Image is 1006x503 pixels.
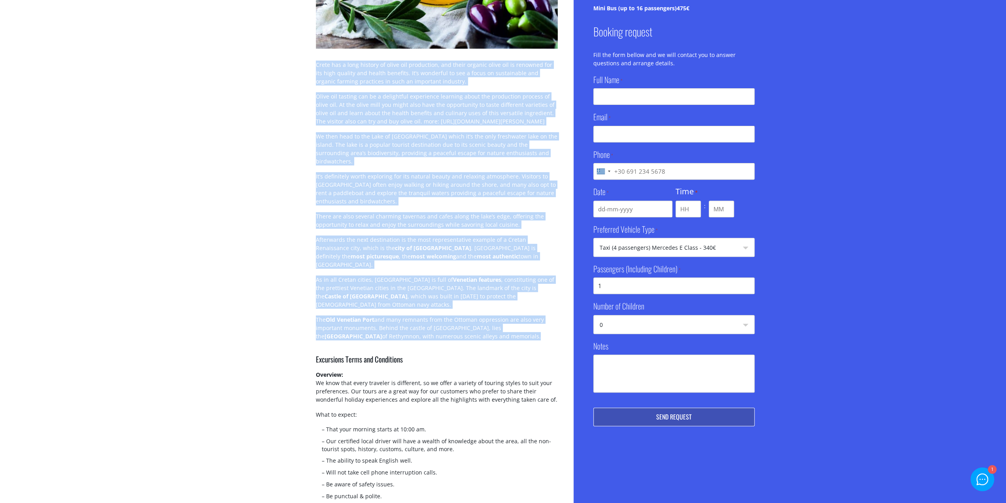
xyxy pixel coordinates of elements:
strong: Old Venetian Port [326,316,374,323]
label: Notes [593,340,608,351]
span: Taxi (4 passengers) Mercedes E Class - 340€ [594,238,754,257]
label: Preferred Vehicle Type [593,224,658,235]
li: – Our certified local driver will have a wealth of knowledge about the area, all the non-tourist ... [316,437,558,457]
p: Afterwards the next destination is the most representative example of a Cretan Renaissance city, ... [316,235,558,275]
input: Send Request [593,408,755,426]
strong: most authentic [477,252,519,260]
span: 475€ [677,4,689,12]
strong: city of [GEOGRAPHIC_DATA] [395,244,471,252]
div: Mini Bus (up to 16 passengers) [593,2,755,14]
p: As in all Cretan cities, [GEOGRAPHIC_DATA] is full of , constituting one of the prettiest Venetia... [316,275,558,315]
p: It’s definitely worth exploring for its natural beauty and relaxing atmosphere. Visitors to [GEOG... [316,172,558,212]
p: There are also several charming tavernas and cafes along the lake’s edge, offering the opportunit... [316,212,558,235]
label: Date [593,186,609,197]
div: Selected country [594,163,613,179]
strong: most picturesque [351,252,399,260]
p: Olive oil tasting can be a delightful experience learning about the production process of olive o... [316,92,558,132]
legend: Time [676,186,698,197]
label: Passengers (Including Children) [593,263,681,274]
p: Fill the form bellow and we will contact you to answer questions and arrange details. [593,51,755,74]
div: 1 [987,466,996,474]
input: dd-mm-yyyy [593,201,672,217]
li: – That your morning starts at 10:00 am. [316,425,558,437]
input: MM [709,201,734,217]
h2: Booking request [593,24,755,51]
p: The and many remnants from the Ottoman oppression are also very important monuments. Behind the c... [316,315,558,347]
input: HH [676,201,701,217]
li: – The ability to speak English well. [316,457,558,469]
span: 0 [594,315,754,334]
label: Phone [593,149,613,160]
div: : [701,201,709,212]
strong: Venetian features [453,276,501,283]
label: Number of Children [593,300,644,311]
strong: Castle of [GEOGRAPHIC_DATA] [325,292,408,300]
input: +30 691 234 5678 [593,163,755,180]
label: Full Name [593,74,623,85]
p: We then head to the Lake of [GEOGRAPHIC_DATA] which it’s the only freshwater lake on the island. ... [316,132,558,172]
li: – Will not take cell phone interruption calls. [316,469,558,480]
li: – Be aware of safety issues. [316,480,558,492]
label: Email [593,111,611,122]
strong: [GEOGRAPHIC_DATA] [325,332,382,340]
p: We know that every traveler is different, so we offer a variety of touring styles to suit your pr... [316,370,558,410]
strong: Overview: [316,371,343,378]
p: What to expect: [316,410,558,425]
h3: Excursions Terms and Conditions [316,354,558,370]
p: Crete has a long history of olive oil production, and their organic olive oil is renowned for its... [316,61,558,92]
strong: most welcoming [411,252,456,260]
